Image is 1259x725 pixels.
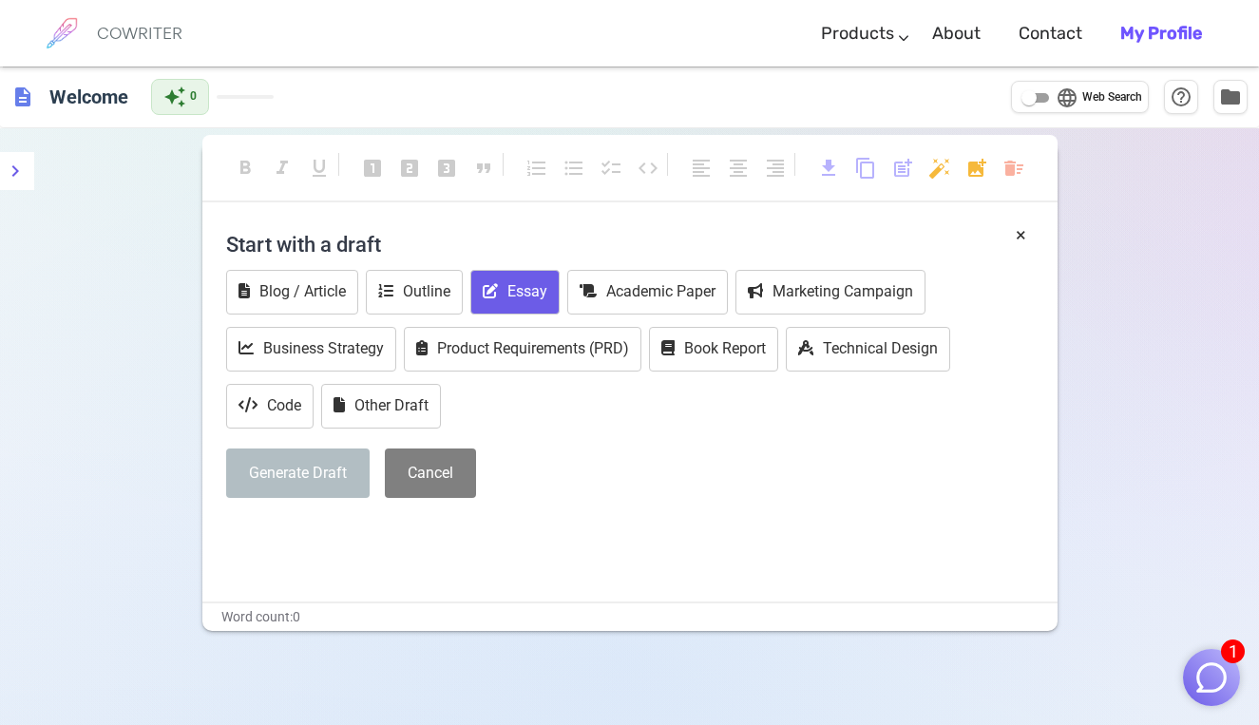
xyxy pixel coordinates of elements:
button: Blog / Article [226,270,358,315]
a: Contact [1019,6,1082,62]
img: brand logo [38,10,86,57]
div: Word count: 0 [202,603,1058,631]
button: × [1016,221,1026,249]
button: Cancel [385,448,476,499]
button: Help & Shortcuts [1164,80,1198,114]
span: looks_3 [435,157,458,180]
button: Other Draft [321,384,441,429]
a: Products [821,6,894,62]
button: Academic Paper [567,270,728,315]
span: download [817,157,840,180]
span: checklist [600,157,622,180]
span: Web Search [1082,88,1142,107]
span: auto_awesome [163,86,186,108]
button: Business Strategy [226,327,396,372]
span: 0 [190,87,197,106]
span: format_list_bulleted [563,157,585,180]
span: code [637,157,659,180]
span: format_underlined [308,157,331,180]
h6: Click to edit title [42,78,136,116]
span: auto_fix_high [928,157,951,180]
img: Close chat [1193,659,1230,696]
b: My Profile [1120,23,1202,44]
a: My Profile [1120,6,1202,62]
span: format_align_right [764,157,787,180]
span: looks_one [361,157,384,180]
button: Manage Documents [1213,80,1248,114]
a: About [932,6,981,62]
button: Outline [366,270,463,315]
button: Book Report [649,327,778,372]
h4: Start with a draft [226,221,1034,267]
span: format_quote [472,157,495,180]
button: Product Requirements (PRD) [404,327,641,372]
span: 1 [1221,639,1245,663]
span: looks_two [398,157,421,180]
span: description [11,86,34,108]
button: Marketing Campaign [735,270,925,315]
span: format_bold [234,157,257,180]
button: Code [226,384,314,429]
button: Essay [470,270,560,315]
span: language [1056,86,1078,109]
span: format_italic [271,157,294,180]
span: content_copy [854,157,877,180]
span: format_list_numbered [525,157,548,180]
h6: COWRITER [97,25,182,42]
span: post_add [891,157,914,180]
span: format_align_left [690,157,713,180]
span: delete_sweep [1002,157,1025,180]
button: Generate Draft [226,448,370,499]
span: help_outline [1170,86,1192,108]
span: folder [1219,86,1242,108]
button: Technical Design [786,327,950,372]
button: 1 [1183,649,1240,706]
span: add_photo_alternate [965,157,988,180]
span: format_align_center [727,157,750,180]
